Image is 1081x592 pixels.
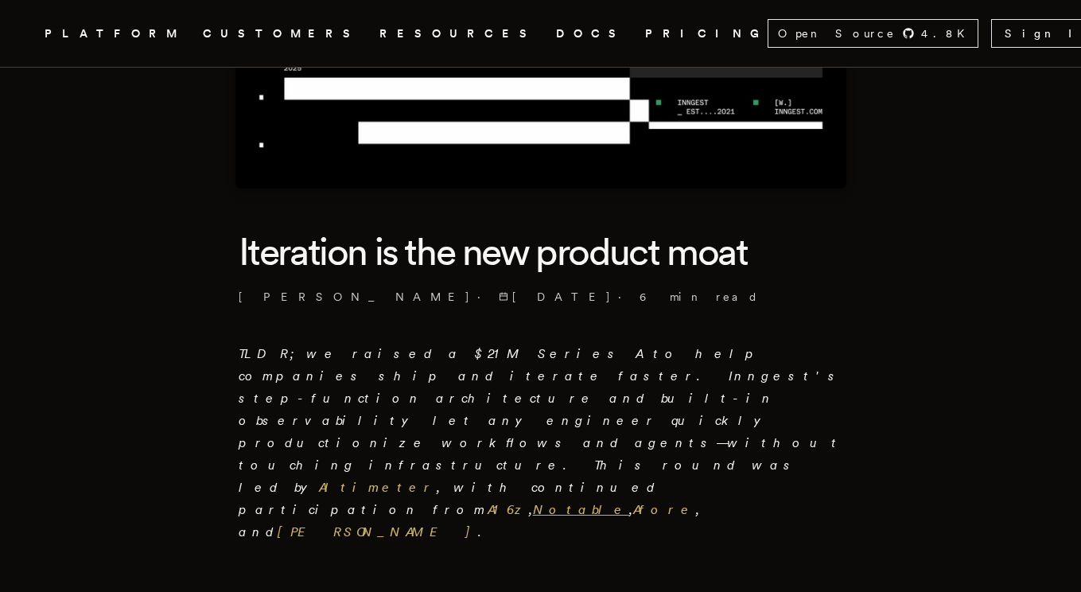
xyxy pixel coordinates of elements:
a: PRICING [645,24,768,44]
a: DOCS [556,24,626,44]
em: TLDR; we raised a $21M Series A to help companies ship and iterate faster. Inngest's step-functio... [239,346,843,539]
p: · · [239,289,843,305]
span: 6 min read [640,289,759,305]
span: 4.8 K [921,25,974,41]
a: A16z [488,502,529,517]
a: [PERSON_NAME] [278,524,478,539]
button: PLATFORM [45,24,184,44]
a: CUSTOMERS [203,24,360,44]
span: [DATE] [499,289,612,305]
button: RESOURCES [379,24,537,44]
a: Afore [633,502,696,517]
h1: Iteration is the new product moat [239,227,843,276]
a: Notable [533,502,629,517]
span: Open Source [778,25,896,41]
a: Altimeter [319,480,437,495]
a: [PERSON_NAME] [239,289,471,305]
